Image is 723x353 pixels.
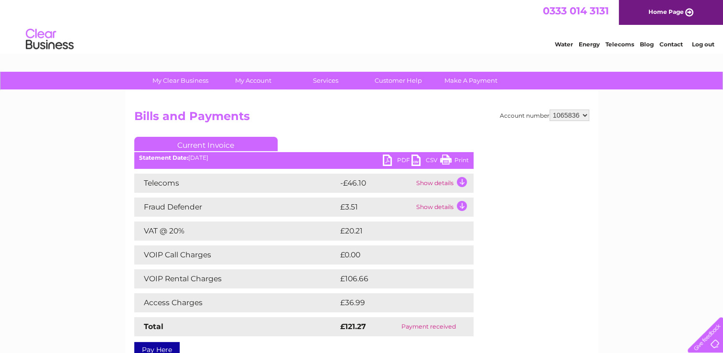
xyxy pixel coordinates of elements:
td: Access Charges [134,293,338,312]
a: Make A Payment [432,72,510,89]
td: Show details [414,174,474,193]
td: Fraud Defender [134,198,338,217]
a: Services [286,72,365,89]
td: £20.21 [338,221,453,241]
td: -£46.10 [338,174,414,193]
a: Current Invoice [134,137,278,151]
a: Log out [691,41,714,48]
strong: Total [144,322,163,331]
td: £106.66 [338,269,456,288]
td: VOIP Rental Charges [134,269,338,288]
td: VAT @ 20% [134,221,338,241]
a: Water [555,41,573,48]
h2: Bills and Payments [134,110,589,128]
td: £3.51 [338,198,414,217]
a: PDF [383,154,411,168]
a: Energy [579,41,600,48]
div: Account number [500,110,589,121]
td: Telecoms [134,174,338,193]
a: Blog [640,41,654,48]
a: My Clear Business [141,72,220,89]
div: [DATE] [134,154,474,161]
a: Print [440,154,469,168]
td: £36.99 [338,293,455,312]
a: My Account [214,72,292,89]
div: Clear Business is a trading name of Verastar Limited (registered in [GEOGRAPHIC_DATA] No. 3667643... [136,5,588,46]
img: logo.png [25,25,74,54]
strong: £121.27 [340,322,366,331]
a: Contact [659,41,683,48]
td: £0.00 [338,245,452,265]
td: Show details [414,198,474,217]
td: Payment received [384,317,473,336]
a: 0333 014 3131 [543,5,609,17]
td: VOIP Call Charges [134,245,338,265]
a: CSV [411,154,440,168]
a: Telecoms [605,41,634,48]
a: Customer Help [359,72,438,89]
b: Statement Date: [139,154,188,161]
